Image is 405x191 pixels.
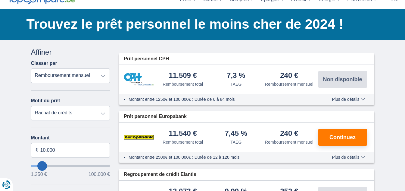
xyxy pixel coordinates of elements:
[124,130,154,145] img: pret personnel Europabank
[230,81,241,87] div: TAEG
[327,155,369,160] button: Plus de détails
[163,81,203,87] div: Remboursement total
[327,97,369,102] button: Plus de détails
[265,81,313,87] div: Remboursement mensuel
[124,113,187,120] span: Prêt personnel Europabank
[31,172,47,177] span: 1.250 €
[89,172,110,177] span: 100.000 €
[163,139,203,145] div: Remboursement total
[36,147,39,154] span: €
[31,61,57,66] label: Classer par
[280,130,298,138] div: 240 €
[124,171,196,178] span: Regroupement de crédit Elantis
[323,77,362,82] span: Non disponible
[332,155,365,159] span: Plus de détails
[329,135,356,140] span: Continuez
[31,47,110,57] div: Affiner
[124,56,169,62] span: Prêt personnel CPH
[124,73,154,86] img: pret personnel CPH Banque
[129,96,314,102] li: Montant entre 1250€ et 100 000€ ; Durée de 6 à 84 mois
[332,97,365,101] span: Plus de détails
[31,98,60,103] label: Motif du prêt
[280,72,298,80] div: 240 €
[265,139,313,145] div: Remboursement mensuel
[225,130,247,138] div: 7,45 %
[129,154,314,160] li: Montant entre 2500€ et 100 000€ ; Durée de 12 à 120 mois
[318,129,367,146] button: Continuez
[318,71,367,88] button: Non disponible
[169,130,197,138] div: 11.540 €
[230,139,241,145] div: TAEG
[227,72,245,80] div: 7,3 %
[169,72,197,80] div: 11.509 €
[31,165,110,167] input: wantToBorrow
[31,135,110,141] label: Montant
[26,15,374,33] h1: Trouvez le prêt personnel le moins cher de 2024 !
